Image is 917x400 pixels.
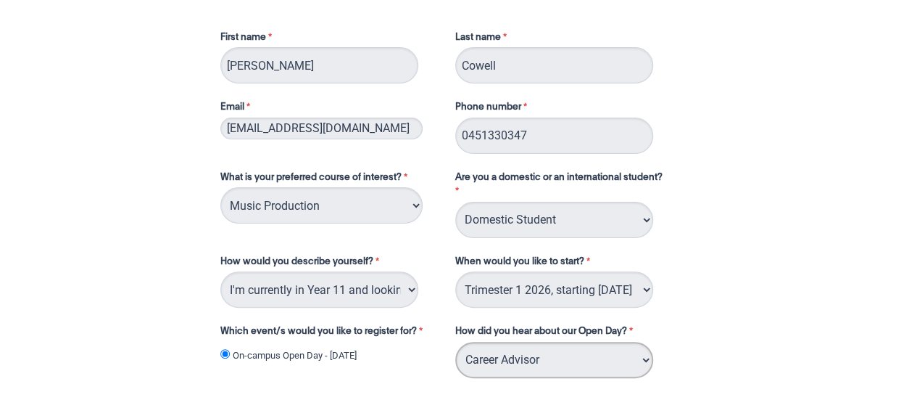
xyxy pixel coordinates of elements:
select: What is your preferred course of interest? [220,187,423,224]
label: Last name [455,30,510,48]
label: On-campus Open Day - [DATE] [233,348,357,363]
label: How did you hear about our Open Day? [455,325,636,342]
label: How would you describe yourself? [220,255,441,272]
input: Last name [455,47,653,83]
label: When would you like to start? [455,255,686,272]
input: Email [220,118,423,139]
input: First name [220,47,418,83]
select: How did you hear about our Open Day? [455,342,653,378]
span: Are you a domestic or an international student? [455,173,663,182]
select: How would you describe yourself? [220,272,418,308]
label: What is your preferred course of interest? [220,171,441,188]
label: Email [220,100,441,118]
label: Phone number [455,100,531,118]
input: Phone number [455,118,653,154]
label: First name [220,30,441,48]
label: Which event/s would you like to register for? [220,325,441,342]
select: Are you a domestic or an international student? [455,202,653,238]
select: When would you like to start? [455,272,653,308]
